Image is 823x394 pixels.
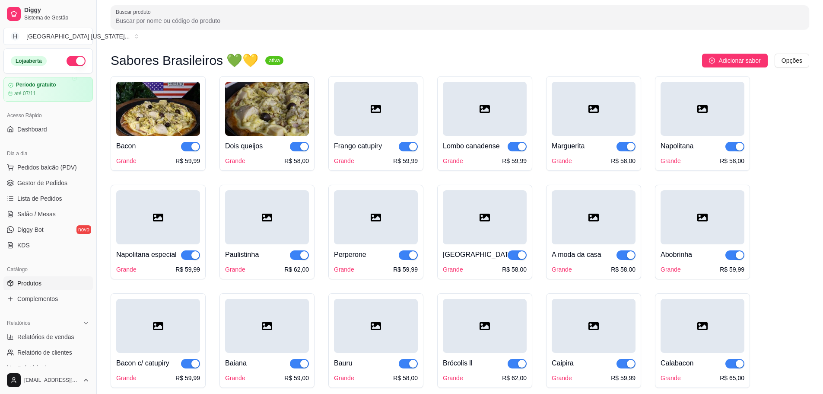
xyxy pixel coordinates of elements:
[17,210,56,218] span: Salão / Mesas
[3,346,93,359] a: Relatório de clientes
[3,147,93,160] div: Dia a dia
[225,374,245,382] div: Grande
[334,157,354,165] div: Grande
[334,250,366,260] div: Perperone
[502,374,527,382] div: R$ 62,00
[3,263,93,276] div: Catálogo
[3,160,93,174] button: Pedidos balcão (PDV)
[334,374,354,382] div: Grande
[17,125,47,134] span: Dashboard
[443,358,472,368] div: Brócolis ll
[225,157,245,165] div: Grande
[17,295,58,303] span: Complementos
[552,141,585,151] div: Marguerita
[116,358,169,368] div: Bacon c/ catupiry
[225,141,263,151] div: Dois queijos
[334,141,382,151] div: Frango catupiry
[175,157,200,165] div: R$ 59,99
[24,377,79,384] span: [EMAIL_ADDRESS][DOMAIN_NAME]
[24,14,89,21] span: Sistema de Gestão
[116,16,804,25] input: Buscar produto
[17,364,70,372] span: Relatório de mesas
[611,265,636,274] div: R$ 58,00
[3,292,93,306] a: Complementos
[661,141,694,151] div: Napolitana
[24,6,89,14] span: Diggy
[116,141,136,151] div: Bacon
[661,374,681,382] div: Grande
[334,358,353,368] div: Bauru
[3,28,93,45] button: Select a team
[443,141,500,151] div: Lombo canadense
[284,157,309,165] div: R$ 58,00
[502,157,527,165] div: R$ 59,99
[3,330,93,344] a: Relatórios de vendas
[720,157,744,165] div: R$ 58,00
[17,194,62,203] span: Lista de Pedidos
[3,3,93,24] a: DiggySistema de Gestão
[17,279,41,288] span: Produtos
[265,56,283,65] sup: ativa
[3,176,93,190] a: Gestor de Pedidos
[3,122,93,136] a: Dashboard
[443,374,463,382] div: Grande
[611,374,636,382] div: R$ 59,99
[720,265,744,274] div: R$ 59,99
[116,374,137,382] div: Grande
[443,250,508,260] div: [GEOGRAPHIC_DATA]
[11,56,47,66] div: Loja aberta
[17,333,74,341] span: Relatórios de vendas
[225,358,247,368] div: Baiana
[782,56,802,65] span: Opções
[611,157,636,165] div: R$ 58,00
[393,157,418,165] div: R$ 59,99
[393,374,418,382] div: R$ 58,00
[3,77,93,102] a: Período gratuitoaté 07/11
[720,374,744,382] div: R$ 65,00
[284,374,309,382] div: R$ 59,00
[116,157,137,165] div: Grande
[3,192,93,205] a: Lista de Pedidos
[17,241,30,250] span: KDS
[661,157,681,165] div: Grande
[661,250,692,260] div: Abobrinha
[17,179,67,187] span: Gestor de Pedidos
[718,56,760,65] span: Adicionar sabor
[17,225,44,234] span: Diggy Bot
[443,265,463,274] div: Grande
[284,265,309,274] div: R$ 62,00
[3,238,93,252] a: KDS
[17,348,72,357] span: Relatório de clientes
[334,265,354,274] div: Grande
[116,82,200,136] img: product-image
[3,370,93,391] button: [EMAIL_ADDRESS][DOMAIN_NAME]
[393,265,418,274] div: R$ 59,99
[552,374,572,382] div: Grande
[3,223,93,237] a: Diggy Botnovo
[16,82,56,88] article: Período gratuito
[175,265,200,274] div: R$ 59,99
[3,361,93,375] a: Relatório de mesas
[116,8,154,16] label: Buscar produto
[26,32,130,41] div: [GEOGRAPHIC_DATA] [US_STATE] ...
[14,90,36,97] article: até 07/11
[775,54,809,67] button: Opções
[225,82,309,136] img: product-image
[709,58,715,64] span: plus-circle
[443,157,463,165] div: Grande
[552,250,601,260] div: A moda da casa
[661,265,681,274] div: Grande
[552,157,572,165] div: Grande
[17,163,77,172] span: Pedidos balcão (PDV)
[502,265,527,274] div: R$ 58,00
[661,358,694,368] div: Calabacon
[175,374,200,382] div: R$ 59,99
[111,55,258,66] h3: Sabores Brasileiros 💚💛
[702,54,767,67] button: Adicionar sabor
[552,265,572,274] div: Grande
[3,207,93,221] a: Salão / Mesas
[11,32,19,41] span: H
[552,358,574,368] div: Caipira
[7,320,30,327] span: Relatórios
[225,265,245,274] div: Grande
